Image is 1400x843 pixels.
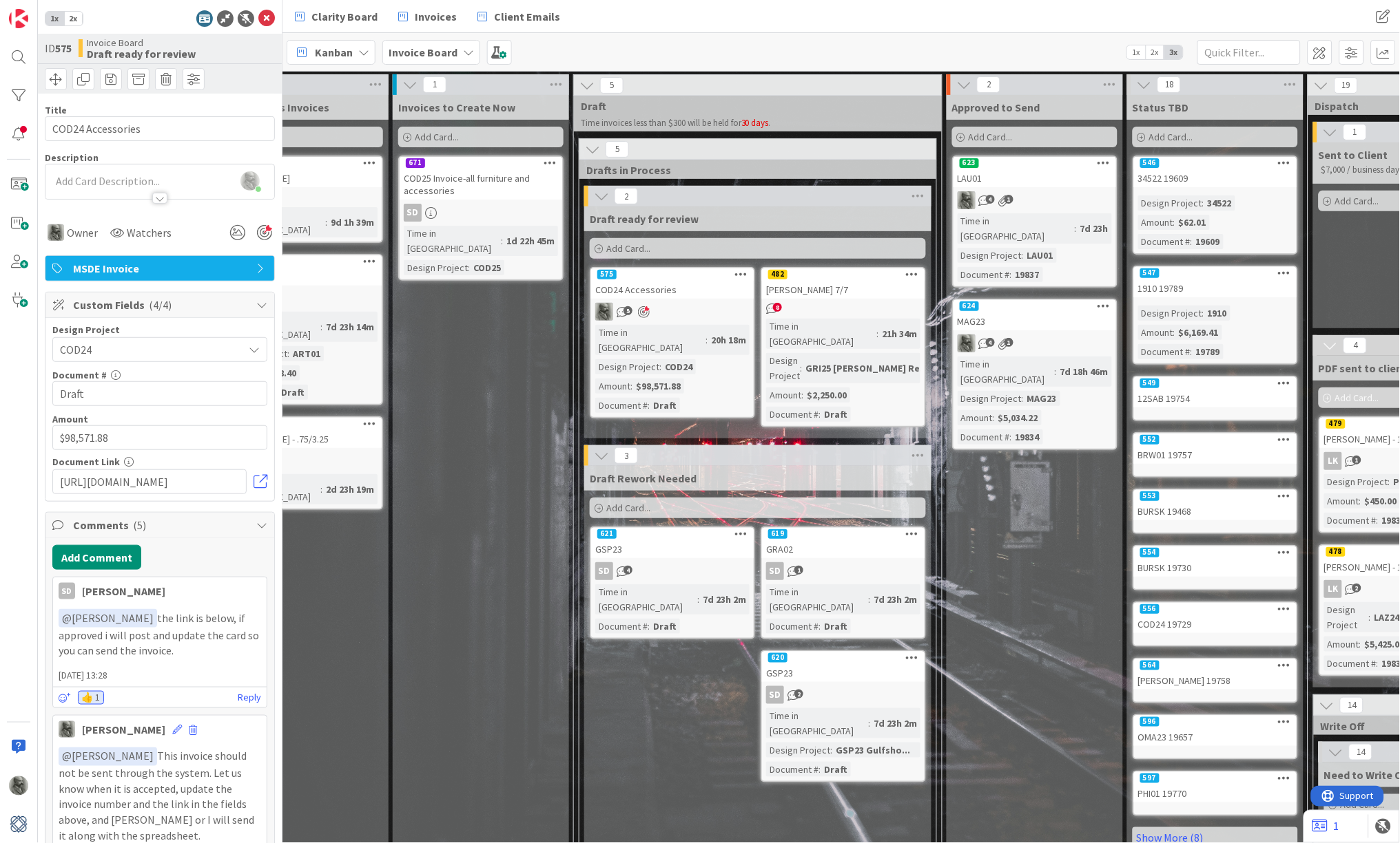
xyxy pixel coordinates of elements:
span: 2x [64,12,83,25]
div: 1d 22h 45m [503,233,558,248]
div: GRA02 [762,540,925,558]
span: 18 [1157,76,1181,93]
span: : [1359,493,1361,509]
span: : [706,332,708,348]
span: 8 [773,303,782,312]
a: 1 [1312,818,1339,835]
div: GSP23 [762,664,925,682]
span: 14 [1340,697,1363,714]
div: 564 [1140,661,1160,670]
div: [PERSON_NAME] - .75/3.25 [219,430,382,448]
span: : [1075,221,1077,236]
span: 2 [794,690,803,698]
span: : [1388,474,1390,489]
div: 482 [762,268,925,281]
div: 7d 18h 46m [1057,364,1112,379]
div: [PERSON_NAME] [82,721,165,738]
span: : [993,410,995,425]
b: Draft ready for review [87,48,196,59]
div: 554 [1140,548,1160,557]
div: COD24 Accessories [591,281,754,299]
span: Owner [67,224,98,241]
span: : [1369,610,1371,625]
div: PA [954,191,1116,209]
div: Design Project [766,353,800,383]
span: : [876,326,878,341]
div: Document # [958,429,1010,445]
div: 597 [1134,772,1297,785]
div: SD [400,204,562,222]
div: 552 [1134,434,1297,446]
span: Invoice Board [87,37,196,48]
span: Invoices [415,8,457,25]
span: Add Card... [1335,195,1379,207]
span: 5 [606,141,629,158]
div: 575COD24 Accessories [591,268,754,299]
span: : [320,319,322,334]
div: 1910 19789 [1134,279,1297,297]
span: : [1010,429,1012,445]
div: Document Link [52,457,267,467]
div: 19834 [1012,429,1043,445]
div: Design Project [404,260,468,275]
span: : [1022,248,1024,263]
span: 5 [600,77,624,94]
div: Document # [1138,344,1191,359]
img: PA [958,334,976,352]
div: 553 [1134,490,1297,502]
span: : [648,398,650,413]
span: Kanban [315,44,353,61]
label: Title [45,104,67,116]
div: 1910 [1204,306,1231,321]
div: ART01 [219,255,382,286]
div: 478 [1326,547,1346,557]
div: $98,571.88 [632,378,684,394]
span: : [800,361,802,376]
div: $2,250.00 [803,387,850,403]
span: : [868,716,870,731]
div: 596 [1134,716,1297,728]
span: : [1022,391,1024,406]
div: Design Project [958,391,1022,406]
span: : [1377,656,1379,671]
div: OMA23 19657 [1134,728,1297,746]
div: COD25 [470,260,504,275]
div: 482[PERSON_NAME] 7/7 [762,268,925,299]
p: the link is below, if approved i will post and update the card so you can send the invoice. [59,609,261,659]
div: 549 [1140,378,1160,388]
span: : [501,233,503,248]
div: Design Project [1138,195,1202,211]
img: PA [48,224,64,241]
div: 597PHI01 19770 [1134,772,1297,802]
div: Draft [278,385,308,400]
div: Time in [GEOGRAPHIC_DATA] [766,708,868,738]
span: Description [45,151,99,164]
img: PA [595,303,613,321]
span: : [1010,267,1012,282]
b: Invoice Board [389,45,457,59]
span: Support [29,2,63,19]
span: : [287,346,289,361]
div: 556 [1134,603,1297,615]
span: : [819,407,821,422]
div: COD25 Invoice-all furniture and accessories [400,169,562,200]
div: Draft [821,407,851,422]
span: : [1359,637,1361,652]
span: : [468,260,470,275]
div: 21h 34m [878,326,920,341]
img: PA [958,191,976,209]
div: BURSK 19468 [1134,502,1297,520]
div: Time in [GEOGRAPHIC_DATA] [958,213,1075,244]
div: 54912SAB 19754 [1134,377,1297,407]
span: Add Card... [1149,131,1193,143]
div: 9d 1h 39m [327,215,378,230]
span: [DATE] 13:28 [53,668,267,683]
span: Comments [73,517,249,533]
div: 34522 19609 [1134,169,1297,187]
div: ART01 [219,268,382,286]
span: 4 [1344,337,1367,354]
div: 19837 [1012,267,1043,282]
div: Document # [958,267,1010,282]
div: MAG23 [954,312,1116,330]
div: 620 [768,653,787,663]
